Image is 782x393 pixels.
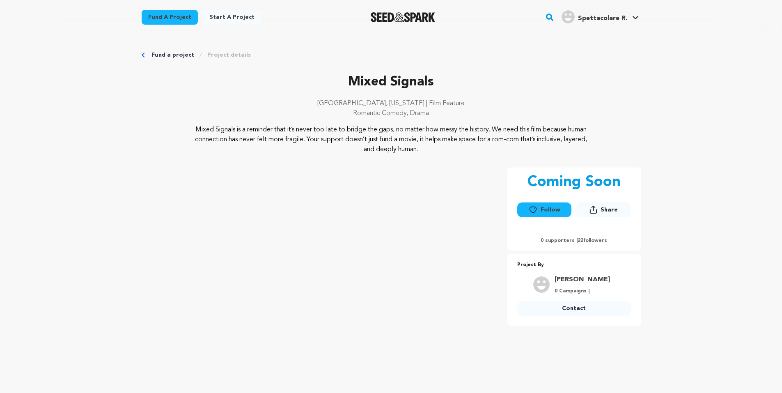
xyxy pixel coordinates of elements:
span: Share [601,206,618,214]
p: 0 Campaigns | [555,288,610,294]
span: Share [576,202,631,221]
div: Spettacolare R.'s Profile [562,10,627,23]
a: Spettacolare R.'s Profile [560,9,640,23]
div: Breadcrumb [142,51,641,59]
p: 0 supporters | followers [517,237,631,244]
p: [GEOGRAPHIC_DATA], [US_STATE] | Film Feature [142,99,641,108]
a: Seed&Spark Homepage [371,12,435,22]
button: Share [576,202,631,217]
img: user.png [533,276,550,293]
p: Mixed Signals [142,72,641,92]
a: Fund a project [151,51,194,59]
p: Project By [517,260,631,270]
a: Project details [207,51,251,59]
a: Start a project [203,10,261,25]
a: Goto Rosario Marco profile [555,275,610,285]
span: Spettacolare R.'s Profile [560,9,640,26]
span: Spettacolare R. [578,15,627,22]
button: Follow [517,202,571,217]
p: Romantic Comedy, Drama [142,108,641,118]
a: Fund a project [142,10,198,25]
span: 22 [578,238,583,243]
a: Contact [517,301,631,316]
img: Seed&Spark Logo Dark Mode [371,12,435,22]
img: user.png [562,10,575,23]
p: Coming Soon [527,174,621,191]
p: Mixed Signals is a reminder that it’s never too late to bridge the gaps, no matter how messy the ... [191,125,591,154]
